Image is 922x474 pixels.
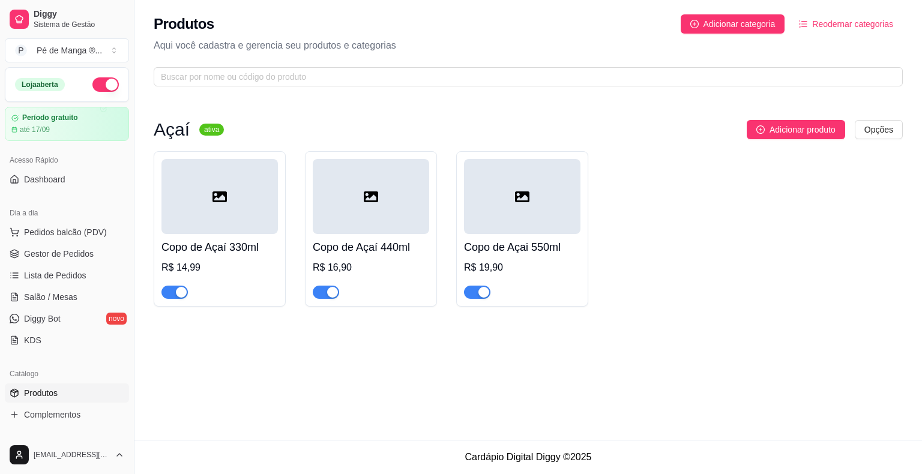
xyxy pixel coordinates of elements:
[5,309,129,328] a: Diggy Botnovo
[20,125,50,134] article: até 17/09
[464,260,580,275] div: R$ 19,90
[24,269,86,281] span: Lista de Pedidos
[464,239,580,256] h4: Copo de Açai 550ml
[5,331,129,350] a: KDS
[199,124,224,136] sup: ativa
[690,20,699,28] span: plus-circle
[799,20,807,28] span: ordered-list
[24,173,65,185] span: Dashboard
[24,313,61,325] span: Diggy Bot
[5,244,129,263] a: Gestor de Pedidos
[812,17,893,31] span: Reodernar categorias
[24,409,80,421] span: Complementos
[5,364,129,383] div: Catálogo
[161,239,278,256] h4: Copo de Açaí 330ml
[756,125,765,134] span: plus-circle
[15,44,27,56] span: P
[704,17,776,31] span: Adicionar categoria
[5,287,129,307] a: Salão / Mesas
[22,113,78,122] article: Período gratuito
[24,226,107,238] span: Pedidos balcão (PDV)
[34,9,124,20] span: Diggy
[161,70,886,83] input: Buscar por nome ou código do produto
[864,123,893,136] span: Opções
[5,107,129,141] a: Período gratuitoaté 17/09
[161,260,278,275] div: R$ 14,99
[313,260,429,275] div: R$ 16,90
[5,5,129,34] a: DiggySistema de Gestão
[855,120,903,139] button: Opções
[92,77,119,92] button: Alterar Status
[134,440,922,474] footer: Cardápio Digital Diggy © 2025
[154,122,190,137] h3: Açaí
[5,383,129,403] a: Produtos
[747,120,845,139] button: Adicionar produto
[24,334,41,346] span: KDS
[34,450,110,460] span: [EMAIL_ADDRESS][DOMAIN_NAME]
[15,78,65,91] div: Loja aberta
[789,14,903,34] button: Reodernar categorias
[24,248,94,260] span: Gestor de Pedidos
[5,203,129,223] div: Dia a dia
[5,170,129,189] a: Dashboard
[5,223,129,242] button: Pedidos balcão (PDV)
[681,14,785,34] button: Adicionar categoria
[24,387,58,399] span: Produtos
[154,14,214,34] h2: Produtos
[154,38,903,53] p: Aqui você cadastra e gerencia seu produtos e categorias
[37,44,102,56] div: Pé de Manga ® ...
[5,266,129,285] a: Lista de Pedidos
[770,123,836,136] span: Adicionar produto
[5,440,129,469] button: [EMAIL_ADDRESS][DOMAIN_NAME]
[5,405,129,424] a: Complementos
[5,38,129,62] button: Select a team
[313,239,429,256] h4: Copo de Açaí 440ml
[34,20,124,29] span: Sistema de Gestão
[24,291,77,303] span: Salão / Mesas
[5,151,129,170] div: Acesso Rápido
